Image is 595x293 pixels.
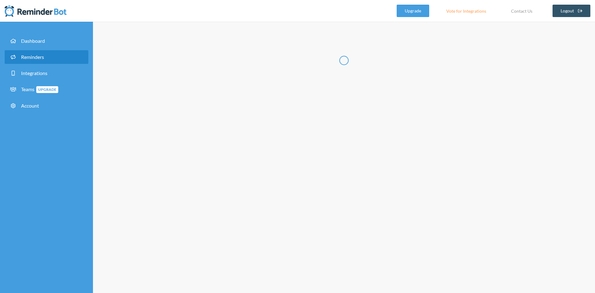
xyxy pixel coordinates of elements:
a: Logout [553,5,591,17]
a: Upgrade [397,5,429,17]
img: Reminder Bot [5,5,67,17]
a: TeamsUpgrade [5,82,88,96]
span: Dashboard [21,38,45,44]
span: Upgrade [36,86,58,93]
a: Account [5,99,88,113]
span: Reminders [21,54,44,60]
a: Contact Us [503,5,540,17]
a: Reminders [5,50,88,64]
span: Integrations [21,70,47,76]
span: Account [21,103,39,109]
a: Dashboard [5,34,88,48]
span: Teams [21,86,58,92]
a: Integrations [5,66,88,80]
a: Vote for Integrations [439,5,494,17]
